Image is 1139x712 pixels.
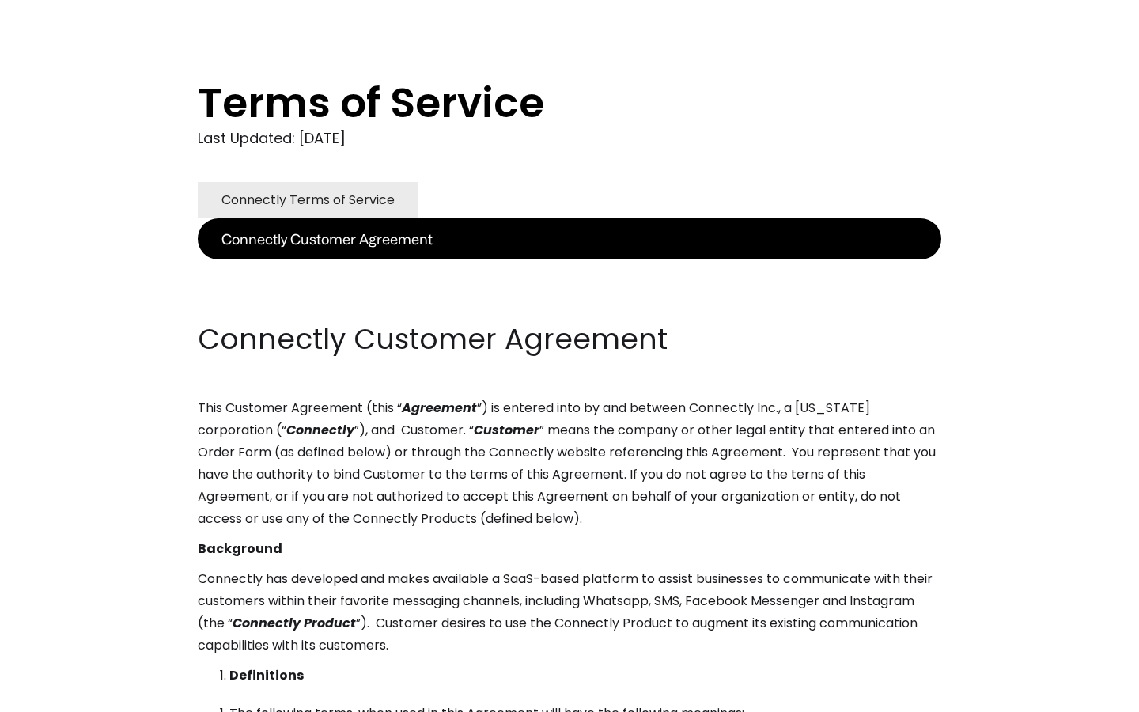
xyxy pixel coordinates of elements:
[32,684,95,706] ul: Language list
[198,540,282,558] strong: Background
[198,127,941,150] div: Last Updated: [DATE]
[16,683,95,706] aside: Language selected: English
[198,290,941,312] p: ‍
[198,320,941,359] h2: Connectly Customer Agreement
[221,228,433,250] div: Connectly Customer Agreement
[233,614,356,632] em: Connectly Product
[198,79,878,127] h1: Terms of Service
[402,399,477,417] em: Agreement
[474,421,539,439] em: Customer
[198,568,941,657] p: Connectly has developed and makes available a SaaS-based platform to assist businesses to communi...
[198,259,941,282] p: ‍
[286,421,354,439] em: Connectly
[229,666,304,684] strong: Definitions
[221,189,395,211] div: Connectly Terms of Service
[198,397,941,530] p: This Customer Agreement (this “ ”) is entered into by and between Connectly Inc., a [US_STATE] co...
